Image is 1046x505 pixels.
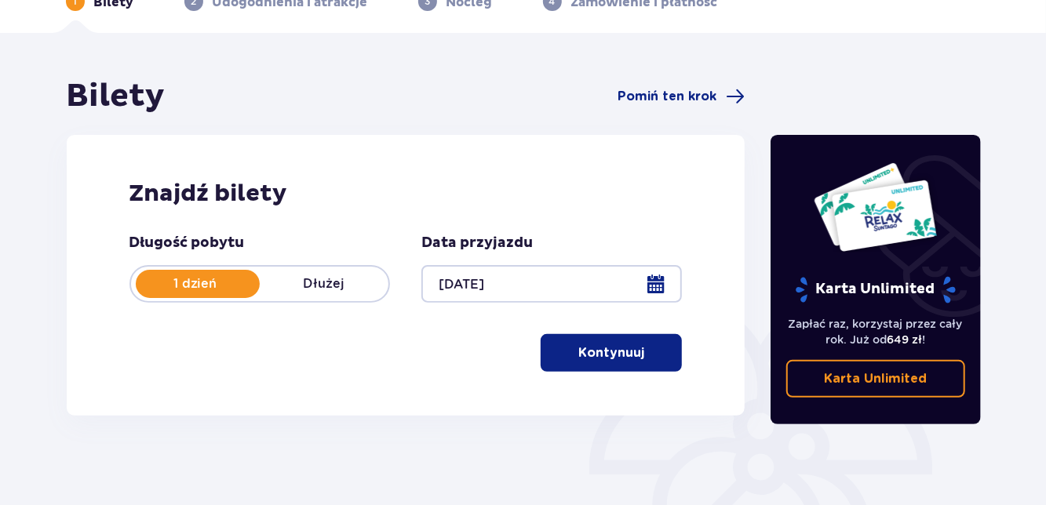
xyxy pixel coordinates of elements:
[578,344,644,361] p: Kontynuuj
[129,234,245,252] p: Długość pobytu
[260,275,388,292] p: Dłużej
[618,88,716,105] span: Pomiń ten krok
[541,334,682,372] button: Kontynuuj
[794,276,957,303] p: Karta Unlimited
[887,333,922,346] span: 649 zł
[786,316,965,347] p: Zapłać raz, korzystaj przez cały rok. Już od !
[824,370,927,387] p: Karta Unlimited
[129,179,683,209] h2: Znajdź bilety
[786,360,965,398] a: Karta Unlimited
[67,77,166,116] h1: Bilety
[131,275,260,292] p: 1 dzień
[618,87,745,106] a: Pomiń ten krok
[421,234,533,252] p: Data przyjazdu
